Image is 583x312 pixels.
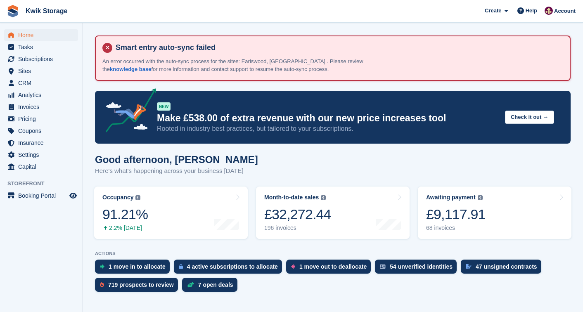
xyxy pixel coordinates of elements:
p: An error occurred with the auto-sync process for the sites: Earlswood, [GEOGRAPHIC_DATA] . Please... [102,57,391,73]
a: knowledge base [110,66,151,72]
div: Occupancy [102,194,133,201]
img: icon-info-grey-7440780725fd019a000dd9b08b2336e03edf1995a4989e88bcd33f0948082b44.svg [321,195,326,200]
a: Preview store [68,191,78,201]
span: Capital [18,161,68,173]
p: Make £538.00 of extra revenue with our new price increases tool [157,112,498,124]
div: 2.2% [DATE] [102,225,148,232]
a: 1 move in to allocate [95,260,174,278]
a: menu [4,89,78,101]
a: menu [4,29,78,41]
div: £9,117.91 [426,206,486,223]
a: 4 active subscriptions to allocate [174,260,286,278]
span: Sites [18,65,68,77]
span: Create [485,7,501,15]
a: Month-to-date sales £32,272.44 196 invoices [256,187,410,239]
a: Kwik Storage [22,4,71,18]
a: menu [4,53,78,65]
img: verify_identity-adf6edd0f0f0b5bbfe63781bf79b02c33cf7c696d77639b501bdc392416b5a36.svg [380,264,386,269]
img: move_outs_to_deallocate_icon-f764333ba52eb49d3ac5e1228854f67142a1ed5810a6f6cc68b1a99e826820c5.svg [291,264,295,269]
div: 68 invoices [426,225,486,232]
a: menu [4,190,78,201]
a: menu [4,137,78,149]
div: 1 move out to deallocate [299,263,367,270]
a: 7 open deals [182,278,242,296]
span: Settings [18,149,68,161]
span: Booking Portal [18,190,68,201]
span: Pricing [18,113,68,125]
div: 54 unverified identities [390,263,453,270]
img: icon-info-grey-7440780725fd019a000dd9b08b2336e03edf1995a4989e88bcd33f0948082b44.svg [135,195,140,200]
p: Here's what's happening across your business [DATE] [95,166,258,176]
div: 47 unsigned contracts [476,263,537,270]
div: £32,272.44 [264,206,331,223]
div: 1 move in to allocate [109,263,166,270]
div: Awaiting payment [426,194,476,201]
div: 719 prospects to review [108,281,174,288]
span: Insurance [18,137,68,149]
img: move_ins_to_allocate_icon-fdf77a2bb77ea45bf5b3d319d69a93e2d87916cf1d5bf7949dd705db3b84f3ca.svg [100,264,104,269]
button: Check it out → [505,111,554,124]
a: 719 prospects to review [95,278,182,296]
img: ellie tragonette [545,7,553,15]
div: 91.21% [102,206,148,223]
div: Month-to-date sales [264,194,319,201]
div: 7 open deals [198,281,233,288]
span: Tasks [18,41,68,53]
span: Invoices [18,101,68,113]
a: menu [4,41,78,53]
span: Help [526,7,537,15]
a: menu [4,113,78,125]
p: Rooted in industry best practices, but tailored to your subscriptions. [157,124,498,133]
img: deal-1b604bf984904fb50ccaf53a9ad4b4a5d6e5aea283cecdc64d6e3604feb123c2.svg [187,282,194,288]
span: CRM [18,77,68,89]
h4: Smart entry auto-sync failed [112,43,563,52]
span: Analytics [18,89,68,101]
div: 4 active subscriptions to allocate [187,263,278,270]
div: 196 invoices [264,225,331,232]
span: Account [554,7,576,15]
a: menu [4,125,78,137]
img: price-adjustments-announcement-icon-8257ccfd72463d97f412b2fc003d46551f7dbcb40ab6d574587a9cd5c0d94... [99,88,156,135]
a: menu [4,77,78,89]
a: 47 unsigned contracts [461,260,545,278]
p: ACTIONS [95,251,571,256]
span: Coupons [18,125,68,137]
h1: Good afternoon, [PERSON_NAME] [95,154,258,165]
div: NEW [157,102,171,111]
a: Occupancy 91.21% 2.2% [DATE] [94,187,248,239]
a: menu [4,149,78,161]
img: stora-icon-8386f47178a22dfd0bd8f6a31ec36ba5ce8667c1dd55bd0f319d3a0aa187defe.svg [7,5,19,17]
a: 54 unverified identities [375,260,461,278]
span: Home [18,29,68,41]
a: menu [4,101,78,113]
img: contract_signature_icon-13c848040528278c33f63329250d36e43548de30e8caae1d1a13099fd9432cc5.svg [466,264,472,269]
a: Awaiting payment £9,117.91 68 invoices [418,187,571,239]
a: menu [4,65,78,77]
span: Subscriptions [18,53,68,65]
img: active_subscription_to_allocate_icon-d502201f5373d7db506a760aba3b589e785aa758c864c3986d89f69b8ff3... [179,264,183,269]
img: icon-info-grey-7440780725fd019a000dd9b08b2336e03edf1995a4989e88bcd33f0948082b44.svg [478,195,483,200]
img: prospect-51fa495bee0391a8d652442698ab0144808aea92771e9ea1ae160a38d050c398.svg [100,282,104,287]
a: menu [4,161,78,173]
a: 1 move out to deallocate [286,260,375,278]
span: Storefront [7,180,82,188]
